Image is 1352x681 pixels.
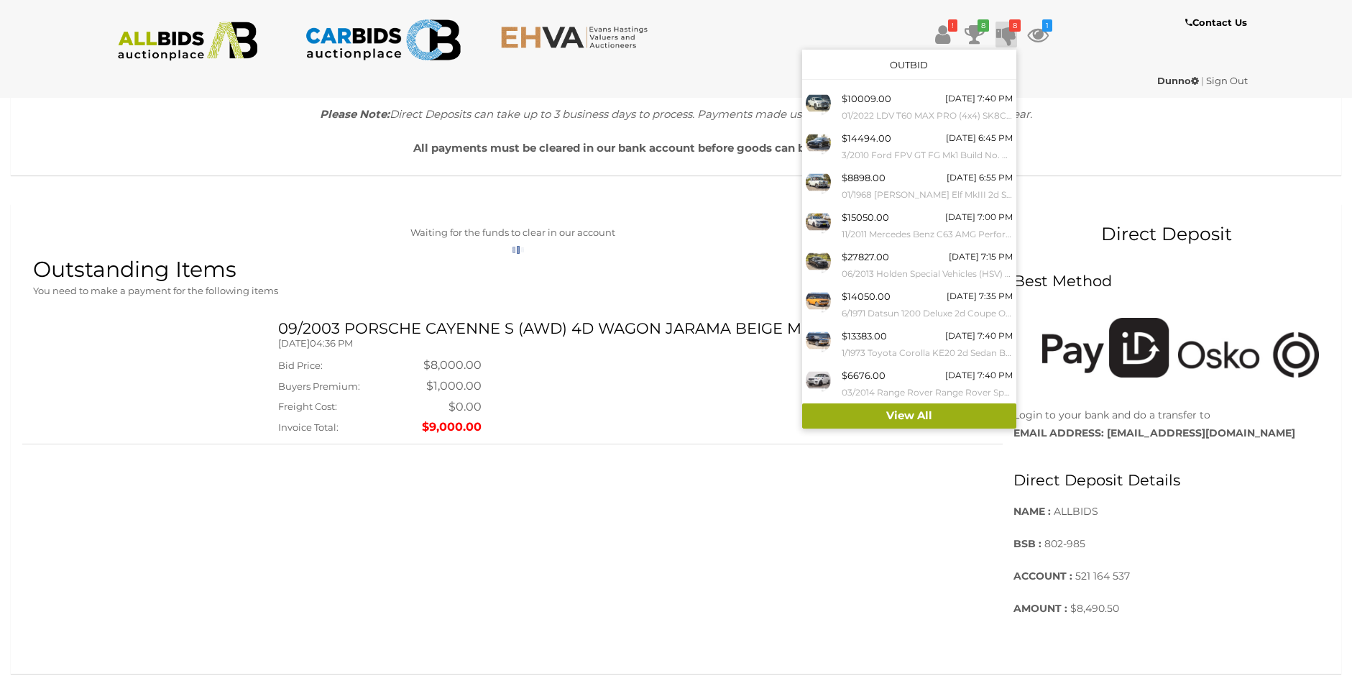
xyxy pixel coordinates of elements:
i: ! [948,19,957,32]
strong: NAME : [1013,505,1051,518]
strong: [EMAIL_ADDRESS][DOMAIN_NAME] [1107,426,1295,439]
small: 1/1973 Toyota Corolla KE20 2d Sedan Black Ported Rotary 2.3L - Modified & Engineered [842,345,1013,361]
div: Waiting for the funds to clear in our account [33,224,992,258]
div: [DATE] 6:45 PM [946,130,1013,146]
a: Dunno [1157,75,1201,86]
h3: Direct Deposit Details [1013,472,1319,488]
td: Bid Price: [278,355,422,376]
a: Sign Out [1206,75,1248,86]
img: 55158-1a_ex.jpg [806,367,831,393]
b: Please Note: [320,107,390,121]
small: 11/2011 Mercedes Benz C63 AMG Performance Package Plus W204 MY11 4d Sedan Calcite White V8 6.3L [842,227,1013,242]
td: $8,000.00 [422,355,482,376]
h3: 09/2003 PORSCHE CAYENNE S (AWD) 4D WAGON JARAMA BEIGE METALLIC V8 4.5L [278,320,992,337]
div: [DATE] 6:55 PM [947,170,1013,186]
a: $14494.00 [DATE] 6:45 PM 3/2010 Ford FPV GT FG Mk1 Build No. #882 4d Sedan Silhouette Black V8 5.4L [802,127,1016,166]
a: 8 [995,22,1017,47]
div: $6676.00 [842,367,886,384]
i: 8 [978,19,989,32]
img: 55073-1a_ex.jpg [806,288,831,314]
span: 04:36 PM [310,337,353,349]
td: $9,000.00 [422,417,482,438]
small: 6/1971 Datsun 1200 Deluxe 2d Coupe Orange Turbo 1.8L - Modified & Engineered [842,306,1013,321]
p: Login to your bank and do a transfer to [1013,406,1319,442]
div: $14050.00 [842,288,891,305]
div: $10009.00 [842,91,891,107]
img: 55097-1a_ex.jpg [806,249,831,274]
div: [DATE] 7:40 PM [945,367,1013,383]
span: | [1201,75,1204,86]
a: $15050.00 [DATE] 7:00 PM 11/2011 Mercedes Benz C63 AMG Performance Package Plus W204 MY11 4d Seda... [802,206,1016,245]
td: $0.00 [422,397,482,418]
small: 01/1968 [PERSON_NAME] Elf MkIII 2d Sedan White / Black 1.0L [842,187,1013,203]
td: Buyers Premium: [278,376,422,397]
td: $1,000.00 [422,376,482,397]
h2: Direct Deposit [1013,224,1319,244]
p: You need to make a payment for the following items [33,283,992,299]
span: 802-985 [1044,537,1085,550]
small: 3/2010 Ford FPV GT FG Mk1 Build No. #882 4d Sedan Silhouette Black V8 5.4L [842,147,1013,163]
a: Outbid [890,59,928,70]
img: 55003-1a_ex.jpg [806,170,831,195]
img: small-loading.gif [512,246,524,254]
div: [DATE] 7:40 PM [945,91,1013,106]
img: 54935-1a_ex.jpg [806,209,831,234]
a: 1 [1027,22,1049,47]
div: [DATE] 7:40 PM [945,328,1013,344]
small: 06/2013 Holden Special Vehicles (HSV) Maloo R8 Gen-F 2d Utility Phantom Black Metallic V8 6.2L - ... [842,266,1013,282]
a: $14050.00 [DATE] 7:35 PM 6/1971 Datsun 1200 Deluxe 2d Coupe Orange Turbo 1.8L - Modified & Engine... [802,285,1016,324]
a: $6676.00 [DATE] 7:40 PM 03/2014 Range Rover Range Rover Sport 3.0 TDV6 SE (AWD) LW 4D Wagon Fuji ... [802,364,1016,403]
strong: AMOUNT : [1013,602,1067,615]
div: $14494.00 [842,130,891,147]
a: 8 [964,22,985,47]
div: $8898.00 [842,170,886,186]
small: 03/2014 Range Rover Range Rover Sport 3.0 TDV6 SE (AWD) LW 4D Wagon Fuji White Turbo Diesel 3.0L [842,385,1013,401]
strong: EMAIL ADDRESS: [1013,426,1104,439]
i: 1 [1042,19,1052,32]
img: Pay using PayID or Osko [1028,303,1333,392]
div: $13383.00 [842,328,887,344]
a: $10009.00 [DATE] 7:40 PM 01/2022 LDV T60 MAX PRO (4x4) SK8C Double Cab Utility Blanc White Turbo ... [802,87,1016,127]
div: $27827.00 [842,249,889,265]
div: [DATE] 7:35 PM [947,288,1013,304]
a: $27827.00 [DATE] 7:15 PM 06/2013 Holden Special Vehicles (HSV) Maloo R8 Gen-F 2d Utility Phantom ... [802,245,1016,285]
div: [DATE] 7:15 PM [949,249,1013,265]
div: [DATE] 7:00 PM [945,209,1013,225]
img: 55074-1a_ex.jpg [806,328,831,353]
a: Contact Us [1185,14,1251,31]
a: $13383.00 [DATE] 7:40 PM 1/1973 Toyota Corolla KE20 2d Sedan Black Ported Rotary 2.3L - Modified ... [802,324,1016,364]
strong: BSB : [1013,537,1041,550]
i: 8 [1009,19,1021,32]
strong: Dunno [1157,75,1199,86]
h1: Outstanding Items [33,257,992,281]
h3: Best Method [1013,273,1319,289]
img: 55014-1a_ex.jpg [806,130,831,155]
strong: ACCOUNT : [1013,570,1072,582]
div: $15050.00 [842,209,889,226]
b: Contact Us [1185,17,1247,28]
i: Direct Deposits can take up to 3 business days to process. Payments made using PayID may take up ... [320,107,1032,121]
td: Invoice Total: [278,417,422,438]
a: View All [802,403,1016,429]
h5: [DATE] [278,338,992,348]
img: ALLBIDS.com.au [110,22,266,61]
a: ! [932,22,954,47]
a: $8898.00 [DATE] 6:55 PM 01/1968 [PERSON_NAME] Elf MkIII 2d Sedan White / Black 1.0L [802,166,1016,206]
span: ALLBIDS [1054,505,1098,518]
img: CARBIDS.com.au [305,14,461,65]
span: 521 164 537 [1075,570,1130,582]
img: EHVA.com.au [500,25,656,49]
img: 54315-1a_ex.jpg [806,91,831,116]
td: Freight Cost: [278,397,422,418]
b: All payments must be cleared in our bank account before goods can be freighted or collected. [413,141,939,155]
span: $8,490.50 [1070,602,1119,615]
small: 01/2022 LDV T60 MAX PRO (4x4) SK8C Double Cab Utility Blanc White Turbo Diesel 2.0L [842,108,1013,124]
